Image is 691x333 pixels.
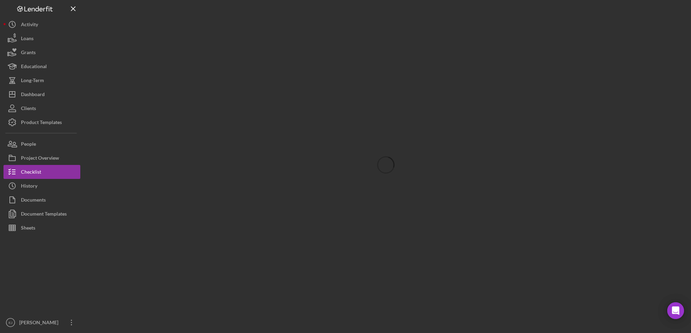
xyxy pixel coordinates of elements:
button: Dashboard [3,87,80,101]
button: People [3,137,80,151]
div: Long-Term [21,73,44,89]
div: Dashboard [21,87,45,103]
button: Sheets [3,221,80,235]
div: History [21,179,37,195]
div: Open Intercom Messenger [667,302,684,319]
button: Long-Term [3,73,80,87]
div: [PERSON_NAME] [17,316,63,331]
div: Activity [21,17,38,33]
button: Loans [3,31,80,45]
div: Product Templates [21,115,62,131]
div: Documents [21,193,46,209]
button: Documents [3,193,80,207]
button: History [3,179,80,193]
button: Project Overview [3,151,80,165]
button: EJ[PERSON_NAME] [3,316,80,330]
div: Checklist [21,165,41,181]
div: Educational [21,59,47,75]
div: Grants [21,45,36,61]
text: EJ [8,321,12,325]
button: Grants [3,45,80,59]
div: Loans [21,31,34,47]
div: Sheets [21,221,35,237]
div: People [21,137,36,153]
button: Educational [3,59,80,73]
button: Document Templates [3,207,80,221]
div: Clients [21,101,36,117]
button: Checklist [3,165,80,179]
button: Activity [3,17,80,31]
button: Product Templates [3,115,80,129]
div: Document Templates [21,207,67,223]
button: Clients [3,101,80,115]
div: Project Overview [21,151,59,167]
